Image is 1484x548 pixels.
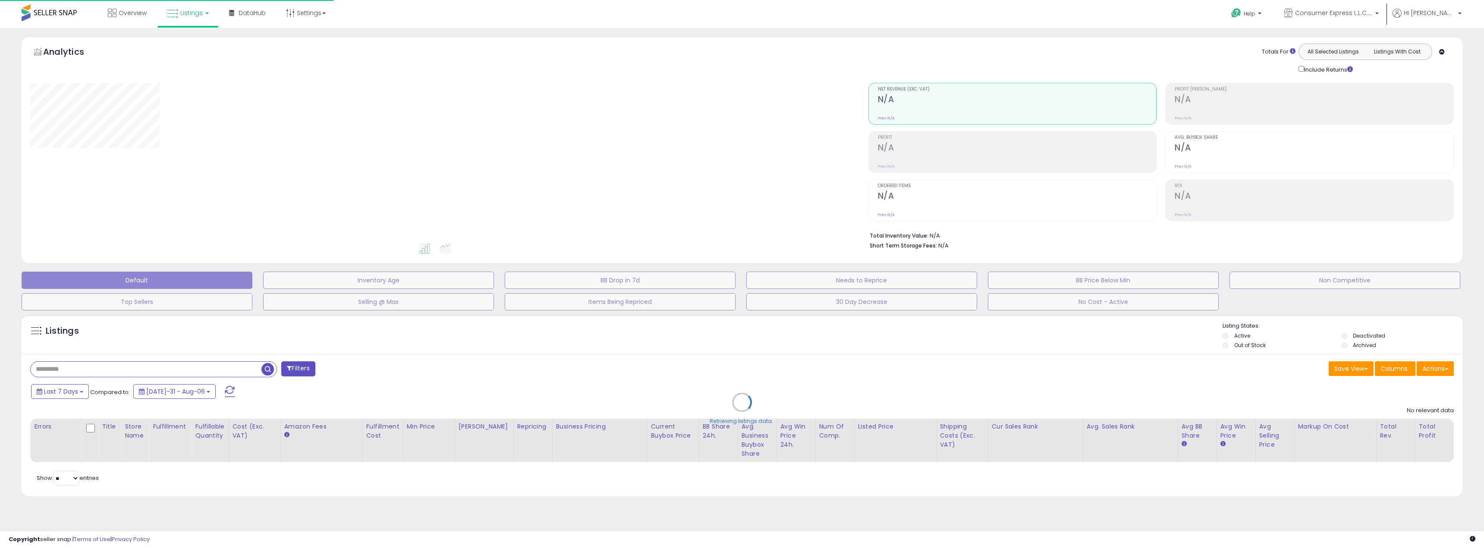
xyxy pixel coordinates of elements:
[878,87,1157,92] span: Net Revenue (Exc. VAT)
[1393,9,1462,28] a: Hi [PERSON_NAME]
[746,293,977,310] button: 30 Day Decrease
[1175,116,1192,121] small: Prev: N/A
[878,143,1157,154] h2: N/A
[878,191,1157,203] h2: N/A
[988,272,1219,289] button: BB Price Below Min
[988,293,1219,310] button: No Cost - Active
[1175,94,1453,106] h2: N/A
[22,293,252,310] button: Top Sellers
[263,293,494,310] button: Selling @ Max
[505,272,736,289] button: BB Drop in 7d
[1292,64,1363,74] div: Include Returns
[870,230,1448,240] li: N/A
[180,9,203,17] span: Listings
[878,116,895,121] small: Prev: N/A
[1175,164,1192,169] small: Prev: N/A
[878,212,895,217] small: Prev: N/A
[1224,1,1270,28] a: Help
[878,164,895,169] small: Prev: N/A
[1231,8,1242,19] i: Get Help
[878,135,1157,140] span: Profit
[1404,9,1456,17] span: Hi [PERSON_NAME]
[1175,143,1453,154] h2: N/A
[263,272,494,289] button: Inventory Age
[870,242,937,249] b: Short Term Storage Fees:
[119,9,147,17] span: Overview
[710,417,774,425] div: Retrieving listings data..
[1175,184,1453,188] span: ROI
[1229,272,1460,289] button: Non Competitive
[1244,10,1255,17] span: Help
[239,9,266,17] span: DataHub
[1262,48,1295,56] div: Totals For
[870,232,928,239] b: Total Inventory Value:
[938,241,949,250] span: N/A
[1175,212,1192,217] small: Prev: N/A
[1365,46,1429,57] button: Listings With Cost
[1175,87,1453,92] span: Profit [PERSON_NAME]
[1175,191,1453,203] h2: N/A
[878,94,1157,106] h2: N/A
[878,184,1157,188] span: Ordered Items
[22,272,252,289] button: Default
[746,272,977,289] button: Needs to Reprice
[505,293,736,310] button: Items Being Repriced
[43,46,101,60] h5: Analytics
[1175,135,1453,140] span: Avg. Buybox Share
[1301,46,1365,57] button: All Selected Listings
[1295,9,1373,17] span: Consumer Express L.L.C. [GEOGRAPHIC_DATA]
